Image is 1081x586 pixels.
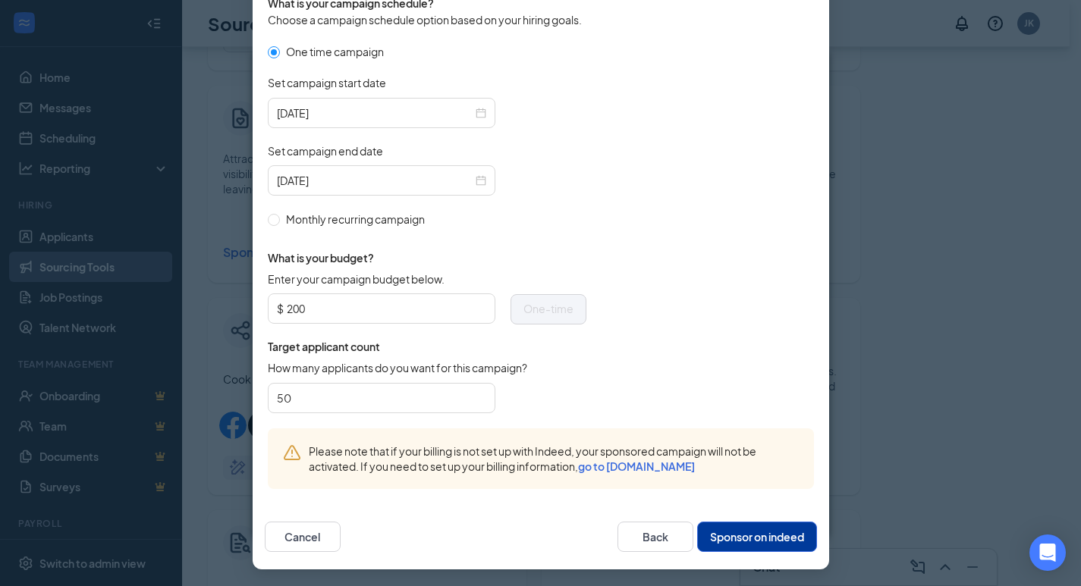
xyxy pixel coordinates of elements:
button: Back [617,522,693,552]
a: go to [DOMAIN_NAME] [578,459,695,473]
svg: Warning [283,443,301,462]
span: Enter your campaign budget below. [268,271,445,287]
span: Monthly recurring campaign [280,211,431,227]
span: Please note that if your billing is not set up with Indeed, your sponsored campaign will not be a... [309,443,799,474]
div: Open Intercom Messenger [1029,534,1066,571]
span: One time campaign [280,43,390,60]
span: Choose a campaign schedule option based on your hiring goals. [268,13,582,27]
button: Sponsor on indeed [697,522,817,552]
span: How many applicants do you want for this campaign? [268,360,527,375]
span: Set campaign end date [268,143,383,158]
input: 2025-10-15 [277,172,473,189]
span: What is your budget? [268,250,586,265]
button: Cancel [265,522,341,552]
span: One-time [523,302,573,315]
span: Target applicant count [268,339,586,354]
span: $ [277,297,284,320]
span: Set campaign start date [268,75,386,90]
input: 2025-09-15 [277,105,473,121]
